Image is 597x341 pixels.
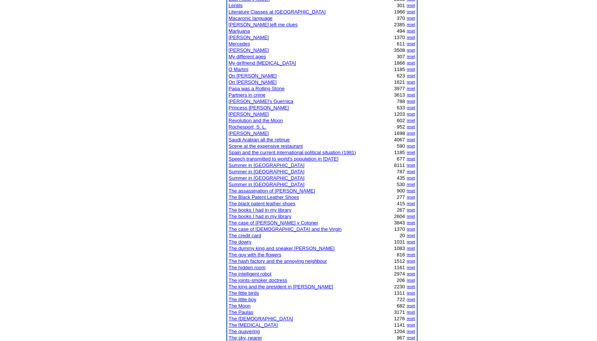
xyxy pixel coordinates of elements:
font: 530 [397,182,405,187]
a: reset [407,157,415,161]
a: reset [407,208,415,212]
font: 1311 [394,290,405,296]
font: 1370 [394,226,405,232]
a: [PERSON_NAME] [229,35,269,40]
a: reset [407,10,415,14]
a: The quavering [229,329,260,334]
a: The king and the president in [PERSON_NAME] [229,284,333,289]
font: 277 [397,194,405,200]
a: reset [407,233,415,238]
a: Summer in [GEOGRAPHIC_DATA] [229,182,305,187]
a: reset [407,55,415,59]
a: reset [407,86,415,91]
a: reset [407,176,415,180]
a: reset [407,240,415,244]
a: The black patent leather shoes [229,201,296,206]
font: 952 [397,124,405,130]
a: My girlfriend [MEDICAL_DATA] [229,60,296,66]
a: reset [407,118,415,123]
a: Summer in [GEOGRAPHIC_DATA] [229,175,305,181]
font: 816 [397,252,405,258]
a: Saudi Arabian all the retinue [229,137,290,142]
a: reset [407,221,415,225]
a: The hidden room [229,265,266,270]
a: The case of [DEMOGRAPHIC_DATA] and the Virgin [229,226,342,232]
a: reset [407,23,415,27]
a: reset [407,150,415,155]
a: reset [407,195,415,199]
a: Marijuana [229,28,250,34]
a: My different ages [229,54,266,59]
a: reset [407,259,415,263]
font: 1276 [394,316,405,321]
font: 8111 [394,162,405,168]
font: 1185 [394,150,405,155]
a: The case of [PERSON_NAME] y Cotoner [229,220,318,226]
font: 415 [397,201,405,206]
font: 301 [397,3,405,8]
a: reset [407,304,415,308]
a: reset [407,93,415,97]
a: The dowry [229,239,252,245]
a: reset [407,106,415,110]
font: 3613 [394,92,405,98]
font: 682 [397,303,405,309]
font: 2974 [394,271,405,277]
a: reset [407,253,415,257]
a: reset [407,272,415,276]
a: The guy with the flowers [229,252,281,258]
a: reset [407,74,415,78]
a: reset [407,42,415,46]
a: reset [407,317,415,321]
a: Literature Classes at [GEOGRAPHIC_DATA] [229,9,326,15]
a: reset [407,112,415,116]
font: 1203 [394,111,405,117]
a: Summer in [GEOGRAPHIC_DATA] [229,162,305,168]
font: 1161 [394,265,405,270]
a: reset [407,182,415,186]
font: 1185 [394,67,405,72]
a: reset [407,163,415,167]
font: 1083 [394,246,405,251]
a: Spain and the current international political situation (1981) [229,150,356,155]
font: 900 [397,188,405,194]
a: [PERSON_NAME] left me clues [229,22,298,27]
a: The books I had in my library [229,207,292,213]
a: O Martini [229,67,249,72]
font: 3977 [394,86,405,91]
a: reset [407,291,415,295]
a: [PERSON_NAME] [229,111,269,117]
a: The assassination of [PERSON_NAME] [229,188,315,194]
a: Speech transmitted to world's population in [DATE] [229,156,339,162]
a: reset [407,329,415,333]
a: reset [407,131,415,135]
a: Macaronic language [229,15,273,21]
a: Mercedes [229,41,250,47]
font: 788 [397,99,405,104]
a: reset [407,278,415,282]
a: reset [407,67,415,71]
font: 435 [397,175,405,181]
font: 602 [397,118,405,123]
a: reset [407,125,415,129]
a: Rochesport, S. L. [229,124,266,130]
a: reset [407,48,415,52]
a: reset [407,170,415,174]
a: reset [407,323,415,327]
a: The credit card [229,233,261,238]
font: 307 [397,54,405,59]
font: 590 [397,143,405,149]
a: reset [407,80,415,84]
font: 787 [397,169,405,174]
font: 3508 [394,47,405,53]
a: The Moon [229,303,251,309]
a: The dummy king and sneaker [PERSON_NAME] [229,246,335,251]
font: 2230 [394,284,405,289]
font: 4067 [394,137,405,142]
a: reset [407,29,415,33]
a: The intelligent robot [229,271,272,277]
a: reset [407,144,415,148]
a: The joints-smoker doctress [229,277,287,283]
a: Lentils [229,3,243,8]
font: 722 [397,297,405,302]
